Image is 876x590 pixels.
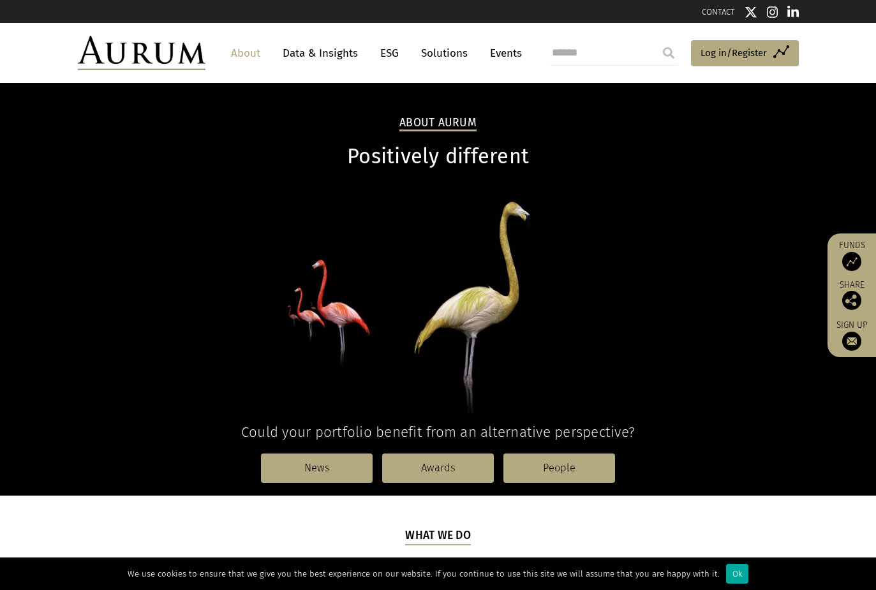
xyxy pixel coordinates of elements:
div: Share [834,281,870,310]
h5: What we do [405,527,471,545]
img: Aurum [78,36,205,70]
a: Funds [834,240,870,271]
a: Sign up [834,320,870,351]
span: Log in/Register [701,45,767,61]
img: Sign up to our newsletter [842,332,861,351]
img: Linkedin icon [787,6,799,18]
a: Log in/Register [691,40,799,67]
img: Instagram icon [767,6,778,18]
a: Data & Insights [276,41,364,65]
img: Twitter icon [745,6,757,18]
a: CONTACT [702,7,735,17]
h2: About Aurum [399,116,477,131]
a: News [261,454,373,483]
a: About [225,41,267,65]
img: Access Funds [842,252,861,271]
a: Solutions [415,41,474,65]
img: Share this post [842,291,861,310]
a: People [503,454,615,483]
a: Events [484,41,522,65]
a: ESG [374,41,405,65]
h4: Could your portfolio benefit from an alternative perspective? [78,424,799,441]
a: Awards [382,454,494,483]
input: Submit [656,40,681,66]
div: Ok [726,564,748,584]
h1: Positively different [78,144,799,169]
